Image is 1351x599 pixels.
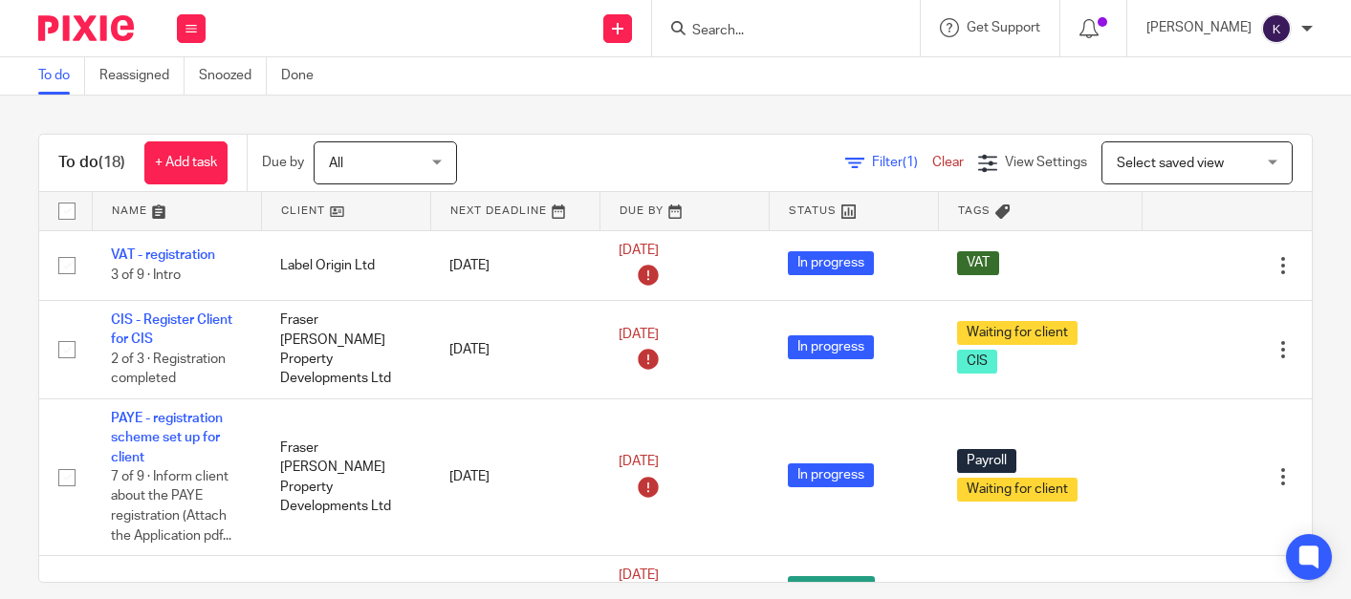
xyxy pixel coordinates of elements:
[619,244,659,257] span: [DATE]
[619,568,659,582] span: [DATE]
[111,248,215,262] a: VAT - registration
[932,156,964,169] a: Clear
[430,398,599,555] td: [DATE]
[144,141,228,184] a: + Add task
[872,156,932,169] span: Filter
[261,230,430,301] td: Label Origin Ltd
[38,57,85,95] a: To do
[957,321,1078,345] span: Waiting for client
[957,350,997,374] span: CIS
[430,230,599,301] td: [DATE]
[967,21,1040,34] span: Get Support
[957,251,999,275] span: VAT
[1261,13,1292,44] img: svg%3E
[99,57,185,95] a: Reassigned
[111,412,223,464] a: PAYE - registration scheme set up for client
[58,153,125,173] h1: To do
[690,23,862,40] input: Search
[619,328,659,341] span: [DATE]
[111,353,226,386] span: 2 of 3 · Registration completed
[1146,18,1252,37] p: [PERSON_NAME]
[262,153,304,172] p: Due by
[903,156,918,169] span: (1)
[329,157,343,170] span: All
[788,463,874,487] span: In progress
[1117,157,1224,170] span: Select saved view
[98,155,125,170] span: (18)
[958,205,991,216] span: Tags
[199,57,267,95] a: Snoozed
[38,15,134,41] img: Pixie
[788,251,874,275] span: In progress
[111,470,231,543] span: 7 of 9 · Inform client about the PAYE registration (Attach the Application pdf...
[111,268,181,282] span: 3 of 9 · Intro
[430,301,599,399] td: [DATE]
[788,335,874,359] span: In progress
[957,449,1016,473] span: Payroll
[619,455,659,468] span: [DATE]
[261,398,430,555] td: Fraser [PERSON_NAME] Property Developments Ltd
[261,301,430,399] td: Fraser [PERSON_NAME] Property Developments Ltd
[1005,156,1087,169] span: View Settings
[111,313,232,346] a: CIS - Register Client for CIS
[957,478,1078,502] span: Waiting for client
[281,57,328,95] a: Done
